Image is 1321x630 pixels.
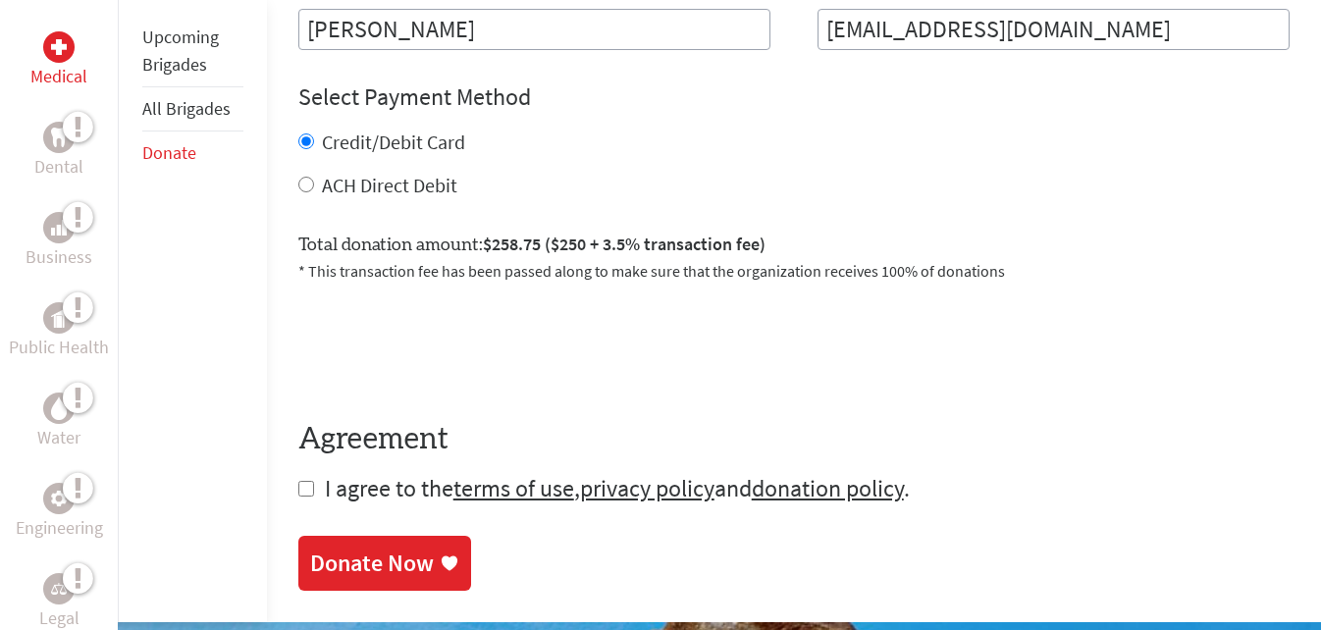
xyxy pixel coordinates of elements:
[142,141,196,164] a: Donate
[580,473,714,503] a: privacy policy
[142,16,243,87] li: Upcoming Brigades
[142,97,231,120] a: All Brigades
[298,231,766,259] label: Total donation amount:
[322,130,465,154] label: Credit/Debit Card
[51,397,67,420] img: Water
[51,308,67,328] img: Public Health
[43,573,75,604] div: Legal Empowerment
[43,302,75,334] div: Public Health
[142,131,243,175] li: Donate
[51,491,67,506] img: Engineering
[51,583,67,595] img: Legal Empowerment
[26,243,92,271] p: Business
[453,473,574,503] a: terms of use
[30,63,87,90] p: Medical
[298,422,1290,457] h4: Agreement
[43,212,75,243] div: Business
[51,39,67,55] img: Medical
[34,122,83,181] a: DentalDental
[34,153,83,181] p: Dental
[325,473,910,503] span: I agree to the , and .
[9,302,109,361] a: Public HealthPublic Health
[310,548,434,579] div: Donate Now
[483,233,766,255] span: $258.75 ($250 + 3.5% transaction fee)
[298,536,471,591] a: Donate Now
[752,473,904,503] a: donation policy
[43,483,75,514] div: Engineering
[298,259,1290,283] p: * This transaction fee has been passed along to make sure that the organization receives 100% of ...
[298,81,1290,113] h4: Select Payment Method
[43,122,75,153] div: Dental
[26,212,92,271] a: BusinessBusiness
[298,9,770,50] input: Enter Full Name
[142,87,243,131] li: All Brigades
[43,31,75,63] div: Medical
[818,9,1290,50] input: Your Email
[51,220,67,236] img: Business
[322,173,457,197] label: ACH Direct Debit
[16,514,103,542] p: Engineering
[37,424,80,451] p: Water
[51,129,67,147] img: Dental
[142,26,219,76] a: Upcoming Brigades
[37,393,80,451] a: WaterWater
[298,306,597,383] iframe: reCAPTCHA
[43,393,75,424] div: Water
[16,483,103,542] a: EngineeringEngineering
[9,334,109,361] p: Public Health
[30,31,87,90] a: MedicalMedical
